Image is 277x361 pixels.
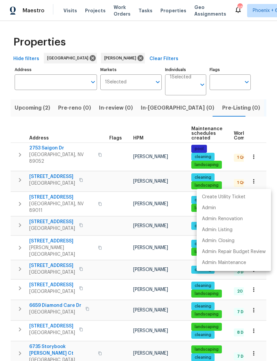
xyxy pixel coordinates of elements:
p: Create Utility Ticket [202,194,245,201]
p: Admin: Closing [202,237,234,244]
p: Admin: Maintenance [202,259,246,266]
p: Admin: Listing [202,226,232,233]
p: Admin: Renovation [202,216,243,223]
p: Admin: Repair Budget Review [202,248,266,255]
p: Admin [202,205,216,212]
